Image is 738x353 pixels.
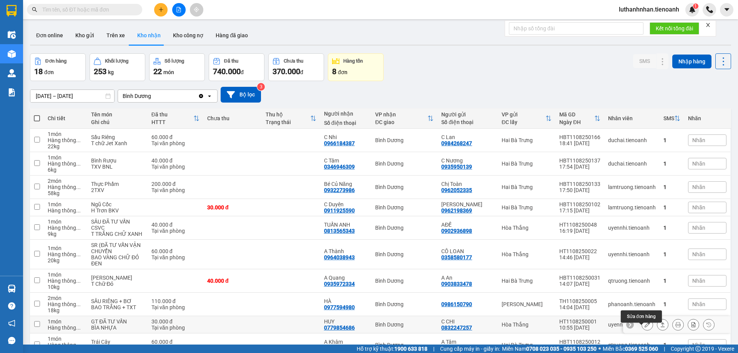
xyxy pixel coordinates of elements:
div: qtruong.tienoanh [608,342,656,348]
button: Kết nối tổng đài [650,22,699,35]
div: 10 kg [48,284,83,290]
div: HTTT [151,119,193,125]
input: Nhập số tổng đài [509,22,643,35]
div: 1 [663,342,680,348]
div: HT1108250022 [559,248,600,254]
img: solution-icon [8,88,16,96]
img: warehouse-icon [8,285,16,293]
span: plus [158,7,164,12]
span: ... [76,207,81,214]
span: đ [241,69,244,75]
span: món [163,69,174,75]
div: ĐC lấy [502,119,545,125]
div: 1 [663,184,680,190]
div: A Quang [324,275,367,281]
div: Ngũ Cốc [91,201,144,207]
div: Hòa Thắng [502,251,552,257]
div: Bình Dương [375,137,434,143]
div: Nhân viên [608,115,656,121]
div: lamtruong.tienoanh [608,204,656,210]
div: Thực Phẩm [91,181,144,187]
button: Nhập hàng [672,55,711,68]
th: Toggle SortBy [371,108,437,129]
div: Hàng thông thường [48,161,83,167]
th: Toggle SortBy [148,108,203,129]
div: 0902936898 [441,228,472,234]
th: Toggle SortBy [660,108,684,129]
div: 20 kg [48,257,83,264]
div: Sửa đơn hàng [642,319,653,330]
div: 1 [663,161,680,167]
div: ĐC giao [375,119,427,125]
div: Hai Bà Trưng [502,204,552,210]
div: 0935972334 [324,281,355,287]
span: đ [300,69,303,75]
div: TXV BNL [91,164,144,170]
button: Trên xe [100,26,131,45]
div: HT1108250048 [559,222,600,228]
div: uyennhi.tienoanh [608,225,656,231]
div: Nhãn [688,115,726,121]
div: 0966184387 [324,140,355,146]
button: Khối lượng253kg [90,53,145,81]
div: T chữ Jet Xanh [91,140,144,146]
button: SMS [633,54,656,68]
span: 18 [34,67,43,76]
div: Sửa đơn hàng [621,310,662,323]
div: 1 món [48,219,83,225]
button: Đã thu740.000đ [209,53,264,81]
div: HT1108250001 [559,318,600,325]
th: Toggle SortBy [262,108,320,129]
div: Đơn hàng [45,58,66,64]
span: đơn [44,69,54,75]
div: 6 kg [48,167,83,173]
button: Hàng tồn8đơn [328,53,384,81]
span: | [433,345,434,353]
div: GT ĐÃ TƯ VẤN [91,318,144,325]
div: Hàng thông thường [48,225,83,231]
span: ... [76,161,81,167]
div: Đã thu [224,58,238,64]
div: A An [441,275,494,281]
div: HBT1108250137 [559,157,600,164]
img: logo-vxr [7,5,17,17]
div: Bình Dương [375,161,434,167]
strong: 1900 633 818 [394,346,427,352]
span: Nhãn [692,137,705,143]
div: HUY [324,318,367,325]
div: Bình Rượu [91,157,144,164]
div: Mã GD [559,111,594,118]
div: 0832247257 [441,325,472,331]
span: | [664,345,665,353]
div: Hoàng Anh [441,201,494,207]
div: duchai.tienoanh [608,137,656,143]
button: Kho công nợ [167,26,209,45]
div: 2 món [48,295,83,301]
div: 1 [663,278,680,284]
div: 2TXV [91,187,144,193]
div: 0358580177 [441,254,472,260]
span: close [705,22,711,28]
div: C Nhi [324,134,367,140]
div: Saàu Riêng [91,275,144,281]
button: Số lượng22món [149,53,205,81]
div: VP gửi [502,111,545,118]
button: Bộ lọc [221,87,261,103]
div: 17:15 [DATE] [559,207,600,214]
span: ... [76,325,81,331]
span: Hỗ trợ kỹ thuật: [357,345,427,353]
div: 0346946309 [324,164,355,170]
div: 40.000 đ [151,157,199,164]
div: Số điện thoại [441,119,494,125]
div: 16:19 [DATE] [559,228,600,234]
th: Toggle SortBy [498,108,555,129]
div: Thu hộ [266,111,310,118]
div: Tại văn phòng [151,304,199,310]
div: 1 món [48,336,83,342]
div: 0779854686 [324,325,355,331]
span: notification [8,320,15,327]
div: Ngày ĐH [559,119,594,125]
input: Select a date range. [30,90,114,102]
div: Bình Dương [375,301,434,307]
div: 0903833478 [441,281,472,287]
